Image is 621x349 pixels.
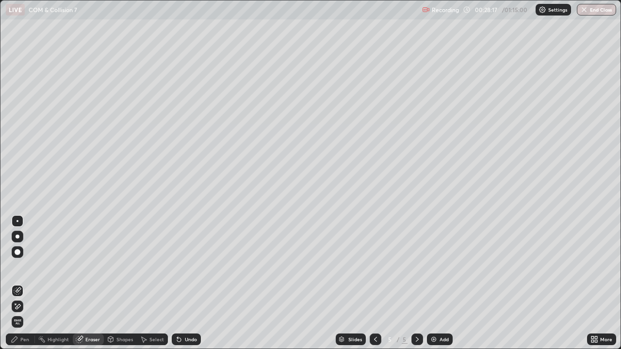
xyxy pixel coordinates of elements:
div: Pen [20,337,29,342]
p: COM & Collision 7 [29,6,77,14]
div: Undo [185,337,197,342]
span: Erase all [12,319,23,325]
div: Shapes [116,337,133,342]
img: class-settings-icons [539,6,546,14]
div: Select [149,337,164,342]
div: Add [440,337,449,342]
img: recording.375f2c34.svg [422,6,430,14]
div: 5 [385,336,395,342]
div: More [600,337,612,342]
div: / [397,336,400,342]
div: Slides [348,337,362,342]
img: add-slide-button [430,335,438,343]
button: End Class [577,4,616,16]
img: end-class-cross [580,6,588,14]
p: LIVE [9,6,22,14]
div: 5 [402,335,408,344]
p: Settings [548,7,567,12]
div: Highlight [48,337,69,342]
div: Eraser [85,337,100,342]
p: Recording [432,6,459,14]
